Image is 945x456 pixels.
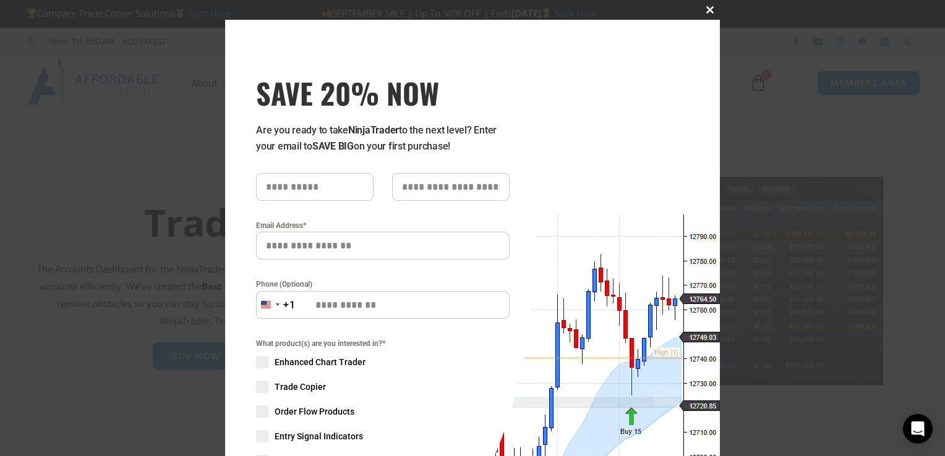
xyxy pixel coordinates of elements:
[256,381,510,393] label: Trade Copier
[275,356,366,368] span: Enhanced Chart Trader
[275,430,363,442] span: Entry Signal Indicators
[312,140,354,152] strong: SAVE BIG
[256,405,510,418] label: Order Flow Products
[256,291,296,319] button: Selected country
[275,381,326,393] span: Trade Copier
[256,430,510,442] label: Entry Signal Indicators
[256,122,510,154] p: Are you ready to take to the next level? Enter your email to on your first purchase!
[903,414,933,444] div: Open Intercom Messenger
[283,297,296,313] div: +1
[256,356,510,368] label: Enhanced Chart Trader
[256,278,510,290] label: Phone (Optional)
[256,219,510,232] label: Email Address
[256,337,510,350] span: What product(s) are you interested in?
[256,75,510,110] h3: SAVE 20% NOW
[275,405,354,418] span: Order Flow Products
[348,124,399,136] strong: NinjaTrader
